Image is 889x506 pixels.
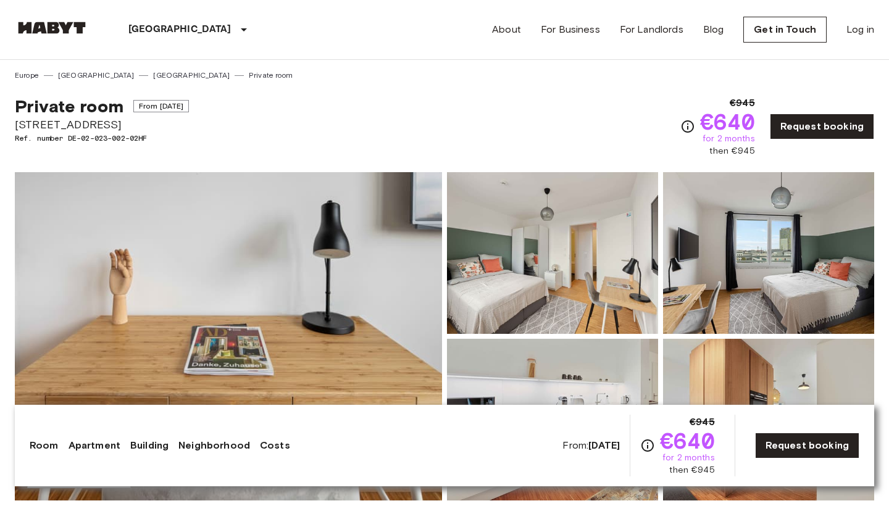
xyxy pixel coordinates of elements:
[700,110,755,133] span: €640
[15,117,189,133] span: [STREET_ADDRESS]
[620,22,683,37] a: For Landlords
[15,22,89,34] img: Habyt
[680,119,695,134] svg: Check cost overview for full price breakdown. Please note that discounts apply to new joiners onl...
[662,452,715,464] span: for 2 months
[153,70,230,81] a: [GEOGRAPHIC_DATA]
[58,70,135,81] a: [GEOGRAPHIC_DATA]
[249,70,293,81] a: Private room
[846,22,874,37] a: Log in
[447,339,658,500] img: Picture of unit DE-02-023-002-02HF
[541,22,600,37] a: For Business
[663,172,874,334] img: Picture of unit DE-02-023-002-02HF
[755,433,859,458] a: Request booking
[15,96,123,117] span: Private room
[447,172,658,334] img: Picture of unit DE-02-023-002-02HF
[260,438,290,453] a: Costs
[15,172,442,500] img: Marketing picture of unit DE-02-023-002-02HF
[128,22,232,37] p: [GEOGRAPHIC_DATA]
[770,114,874,139] a: Request booking
[703,22,724,37] a: Blog
[15,70,39,81] a: Europe
[743,17,827,43] a: Get in Touch
[703,133,755,145] span: for 2 months
[133,100,190,112] span: From [DATE]
[690,415,715,429] span: €945
[492,22,521,37] a: About
[69,438,120,453] a: Apartment
[130,438,169,453] a: Building
[562,439,620,452] span: From:
[663,339,874,500] img: Picture of unit DE-02-023-002-02HF
[640,438,655,453] svg: Check cost overview for full price breakdown. Please note that discounts apply to new joiners onl...
[660,429,715,452] span: €640
[709,145,754,157] span: then €945
[15,133,189,144] span: Ref. number DE-02-023-002-02HF
[30,438,59,453] a: Room
[730,96,755,110] span: €945
[178,438,250,453] a: Neighborhood
[669,464,714,476] span: then €945
[588,439,620,451] b: [DATE]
